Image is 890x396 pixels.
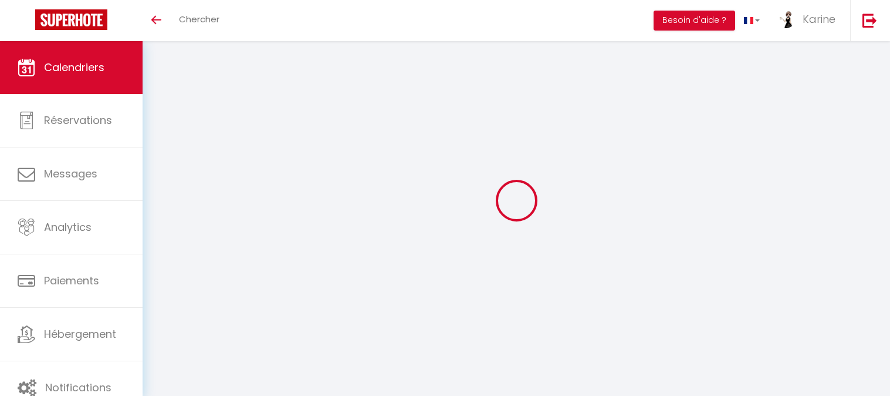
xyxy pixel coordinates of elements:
button: Besoin d'aide ? [654,11,735,31]
span: Karine [803,12,835,26]
span: Calendriers [44,60,104,75]
span: Hébergement [44,327,116,341]
span: Analytics [44,220,92,234]
img: ... [777,11,795,28]
span: Notifications [45,380,111,395]
span: Messages [44,166,97,181]
span: Chercher [179,13,219,25]
img: logout [862,13,877,28]
span: Réservations [44,113,112,127]
img: Super Booking [35,9,107,30]
span: Paiements [44,273,99,288]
